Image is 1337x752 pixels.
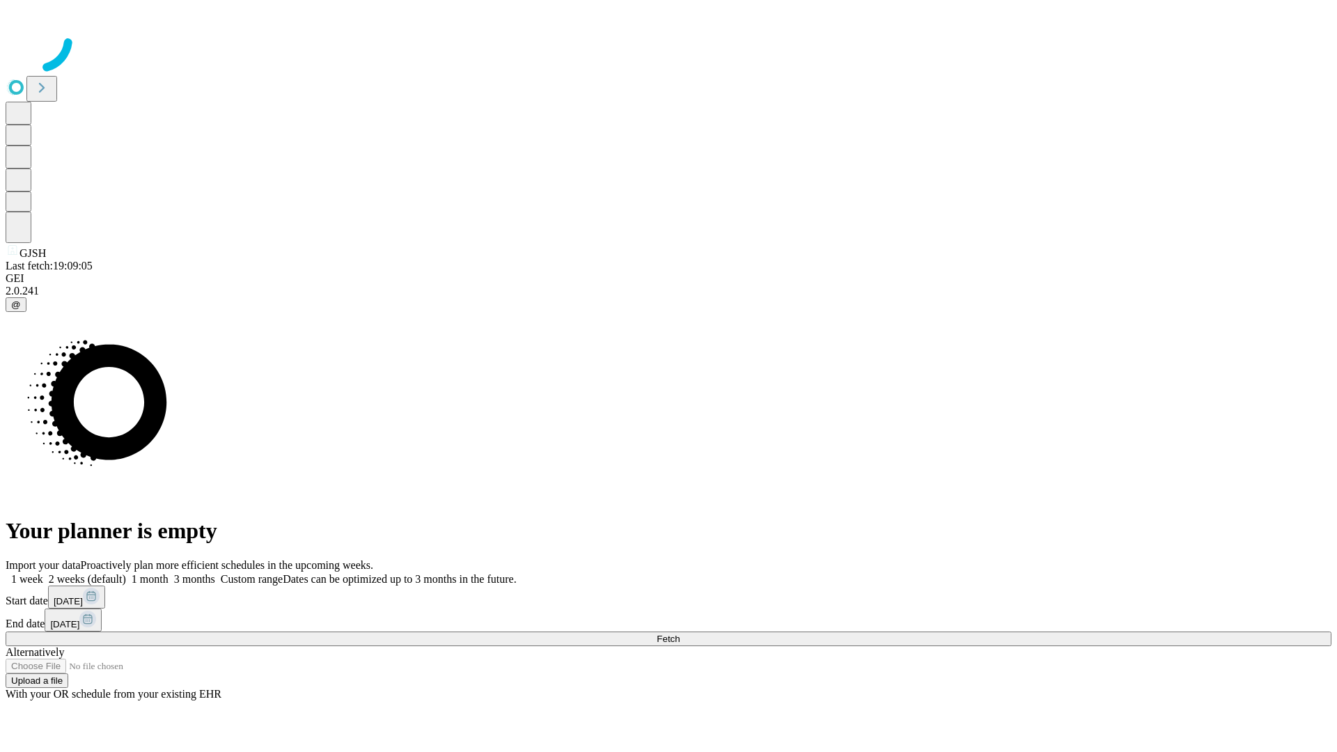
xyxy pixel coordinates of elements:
[11,299,21,310] span: @
[45,609,102,632] button: [DATE]
[6,673,68,688] button: Upload a file
[6,272,1331,285] div: GEI
[48,586,105,609] button: [DATE]
[6,297,26,312] button: @
[81,559,373,571] span: Proactively plan more efficient schedules in the upcoming weeks.
[6,559,81,571] span: Import your data
[6,260,93,272] span: Last fetch: 19:09:05
[6,646,64,658] span: Alternatively
[132,573,169,585] span: 1 month
[6,518,1331,544] h1: Your planner is empty
[6,688,221,700] span: With your OR schedule from your existing EHR
[11,573,43,585] span: 1 week
[49,573,126,585] span: 2 weeks (default)
[6,285,1331,297] div: 2.0.241
[54,596,83,606] span: [DATE]
[174,573,215,585] span: 3 months
[6,632,1331,646] button: Fetch
[283,573,516,585] span: Dates can be optimized up to 3 months in the future.
[19,247,46,259] span: GJSH
[6,609,1331,632] div: End date
[50,619,79,629] span: [DATE]
[6,586,1331,609] div: Start date
[657,634,680,644] span: Fetch
[221,573,283,585] span: Custom range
